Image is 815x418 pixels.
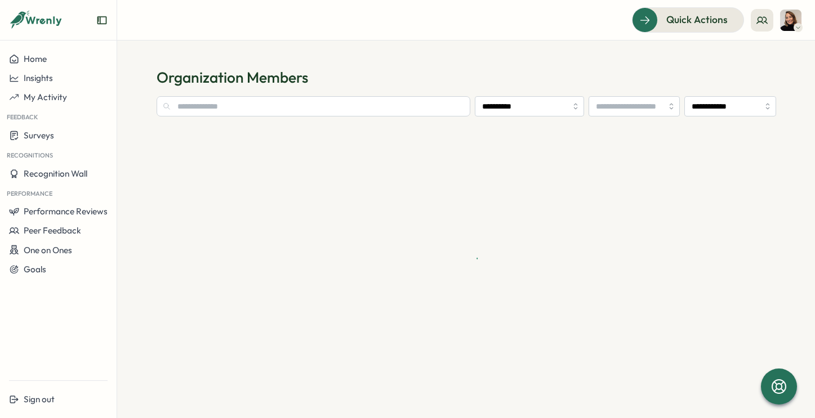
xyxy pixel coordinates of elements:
[24,168,87,179] span: Recognition Wall
[632,7,744,32] button: Quick Actions
[24,225,81,236] span: Peer Feedback
[24,92,67,102] span: My Activity
[24,206,108,217] span: Performance Reviews
[24,394,55,404] span: Sign out
[780,10,801,31] img: Hannah Dempster
[666,12,728,27] span: Quick Actions
[24,264,46,275] span: Goals
[24,130,54,141] span: Surveys
[157,68,776,87] h1: Organization Members
[24,245,72,255] span: One on Ones
[24,73,53,83] span: Insights
[96,15,108,26] button: Expand sidebar
[24,53,47,64] span: Home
